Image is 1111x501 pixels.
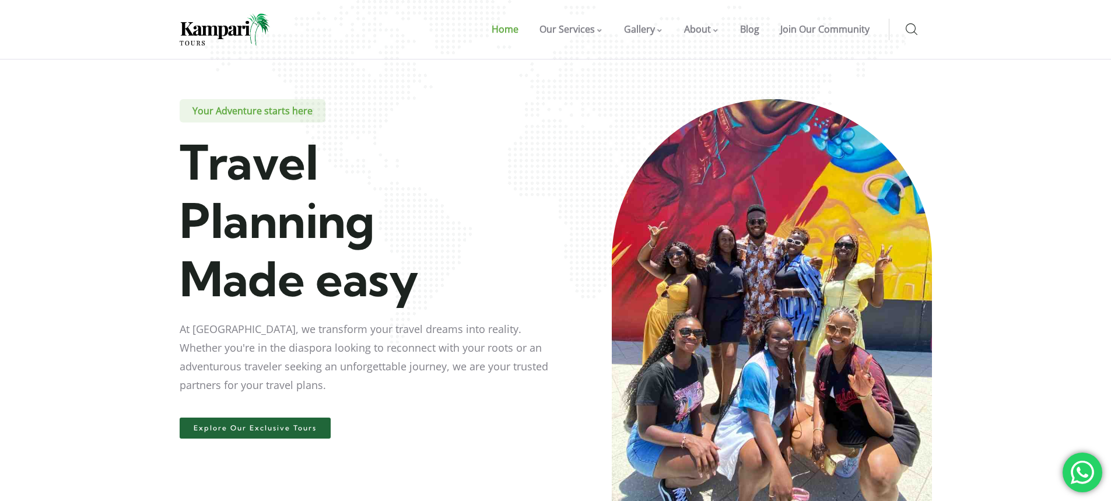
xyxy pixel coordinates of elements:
[539,23,595,36] span: Our Services
[180,418,331,439] a: Explore Our Exclusive Tours
[740,23,759,36] span: Blog
[194,425,317,432] span: Explore Our Exclusive Tours
[624,23,655,36] span: Gallery
[684,23,711,36] span: About
[780,23,870,36] span: Join Our Community
[180,308,554,394] div: At [GEOGRAPHIC_DATA], we transform your travel dreams into reality. Whether you're in the diaspor...
[180,13,270,45] img: Home
[1063,453,1102,492] div: 'Chat
[180,99,325,122] span: Your Adventure starts here
[180,132,419,309] span: Travel Planning Made easy
[492,23,518,36] span: Home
